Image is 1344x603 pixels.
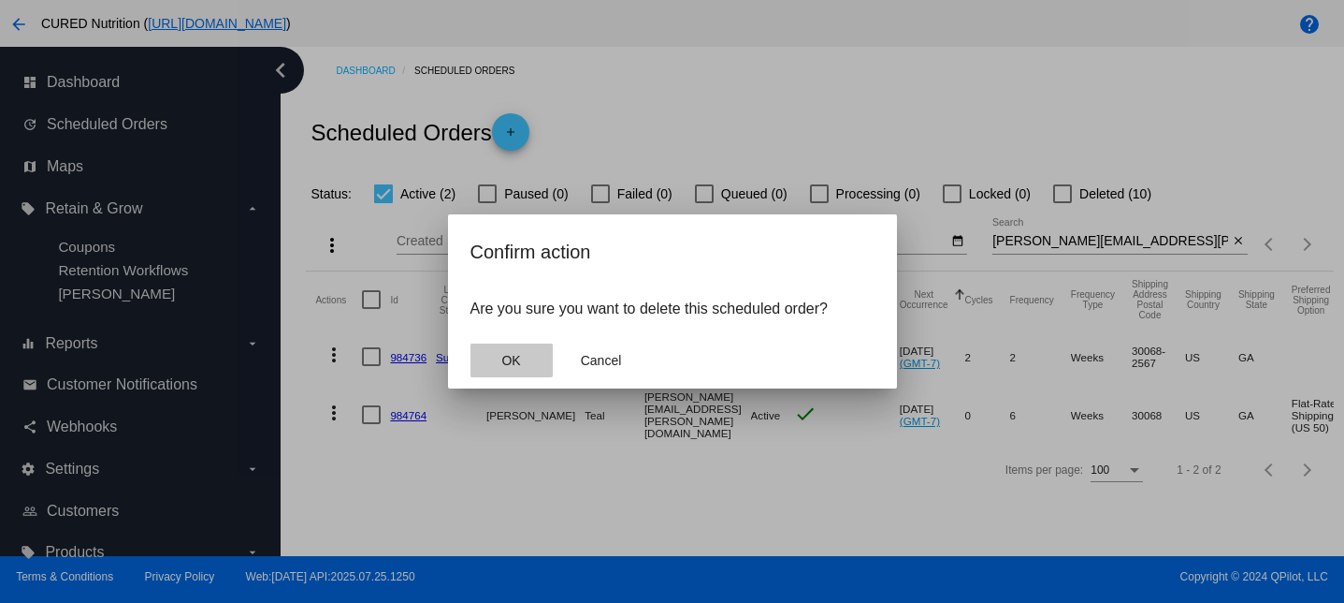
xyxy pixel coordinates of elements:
p: Are you sure you want to delete this scheduled order? [470,301,874,317]
span: OK [501,353,520,368]
h2: Confirm action [470,237,874,267]
button: Close dialog [560,344,643,377]
button: Close dialog [470,344,553,377]
span: Cancel [581,353,622,368]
